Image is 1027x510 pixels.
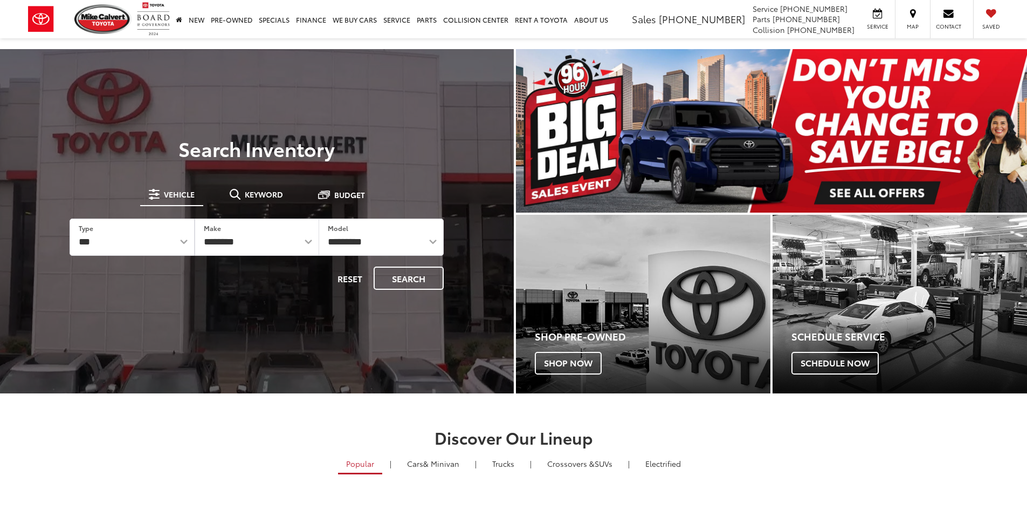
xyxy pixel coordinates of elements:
span: Budget [334,191,365,199]
span: Service [753,3,778,14]
label: Type [79,223,93,233]
a: SUVs [539,454,621,473]
li: | [527,458,534,469]
span: Collision [753,24,785,35]
span: Parts [753,13,770,24]
a: Schedule Service Schedule Now [773,215,1027,393]
span: [PHONE_NUMBER] [773,13,840,24]
span: Contact [936,23,961,30]
span: [PHONE_NUMBER] [780,3,847,14]
span: [PHONE_NUMBER] [659,12,745,26]
button: Reset [328,267,371,290]
label: Model [328,223,348,233]
span: Shop Now [535,352,602,375]
a: Popular [338,454,382,474]
span: Schedule Now [791,352,879,375]
div: Toyota [773,215,1027,393]
h4: Shop Pre-Owned [535,331,770,342]
div: Toyota [516,215,770,393]
li: | [625,458,632,469]
span: Service [865,23,890,30]
a: Cars [399,454,467,473]
li: | [472,458,479,469]
a: Trucks [484,454,522,473]
label: Make [204,223,221,233]
span: Keyword [245,191,283,198]
span: [PHONE_NUMBER] [787,24,854,35]
a: Shop Pre-Owned Shop Now [516,215,770,393]
span: Map [901,23,925,30]
span: Saved [979,23,1003,30]
span: Crossovers & [547,458,595,469]
li: | [387,458,394,469]
span: & Minivan [423,458,459,469]
img: Mike Calvert Toyota [74,4,132,34]
h3: Search Inventory [45,138,468,159]
h4: Schedule Service [791,331,1027,342]
a: Electrified [637,454,689,473]
button: Search [374,267,444,290]
span: Vehicle [164,191,195,198]
span: Sales [632,12,656,26]
h2: Discover Our Lineup [134,429,894,446]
